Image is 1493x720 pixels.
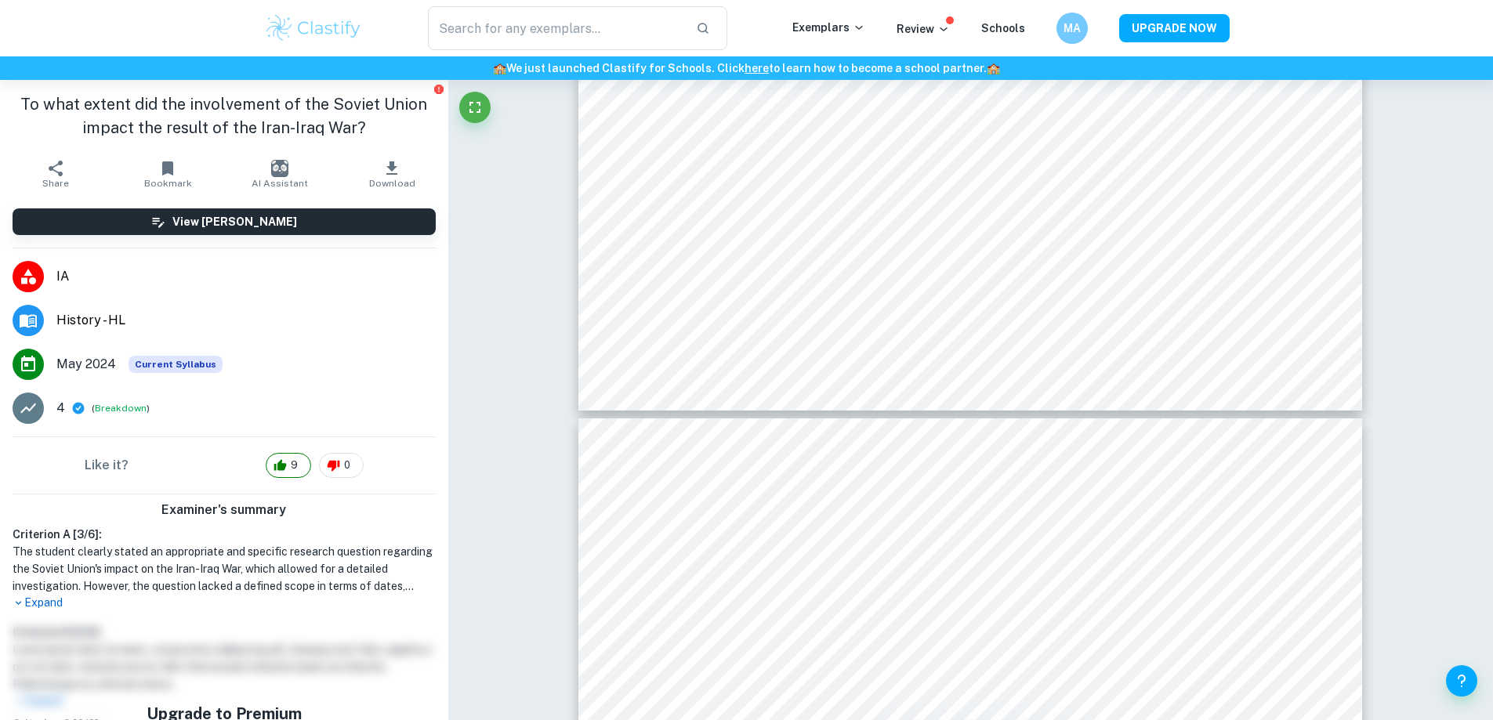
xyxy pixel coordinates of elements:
h6: Like it? [85,456,129,475]
button: Breakdown [95,401,147,415]
span: AI Assistant [252,178,308,189]
button: Help and Feedback [1446,665,1477,696]
a: Schools [981,22,1025,34]
span: May 2024 [56,355,116,374]
p: 4 [56,399,65,418]
span: ( ) [92,401,150,416]
h1: The student clearly stated an appropriate and specific research question regarding the Soviet Uni... [13,543,436,595]
span: Current Syllabus [129,356,223,373]
button: Download [336,152,448,196]
a: here [745,62,769,74]
span: Download [369,178,415,189]
img: AI Assistant [271,160,288,177]
button: UPGRADE NOW [1119,14,1230,42]
span: Share [42,178,69,189]
h6: Examiner's summary [6,501,442,519]
span: 9 [282,458,306,473]
p: Expand [13,595,436,611]
h6: We just launched Clastify for Schools. Click to learn how to become a school partner. [3,60,1490,77]
span: 🏫 [493,62,506,74]
div: 0 [319,453,364,478]
span: 0 [335,458,359,473]
p: Review [897,20,950,38]
button: Fullscreen [459,92,491,123]
h6: Criterion A [ 3 / 6 ]: [13,526,436,543]
button: Report issue [433,83,445,95]
h6: View [PERSON_NAME] [172,213,297,230]
input: Search for any exemplars... [428,6,684,50]
button: View [PERSON_NAME] [13,208,436,235]
button: Bookmark [112,152,224,196]
p: Exemplars [792,19,865,36]
img: Clastify logo [264,13,364,44]
span: IA [56,267,436,286]
span: History - HL [56,311,436,330]
span: 🏫 [987,62,1000,74]
button: AI Assistant [224,152,336,196]
h1: To what extent did the involvement of the Soviet Union impact the result of the Iran-Iraq War? [13,92,436,139]
h6: MA [1063,20,1081,37]
span: Bookmark [144,178,192,189]
div: 9 [266,453,311,478]
button: MA [1056,13,1088,44]
div: This exemplar is based on the current syllabus. Feel free to refer to it for inspiration/ideas wh... [129,356,223,373]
